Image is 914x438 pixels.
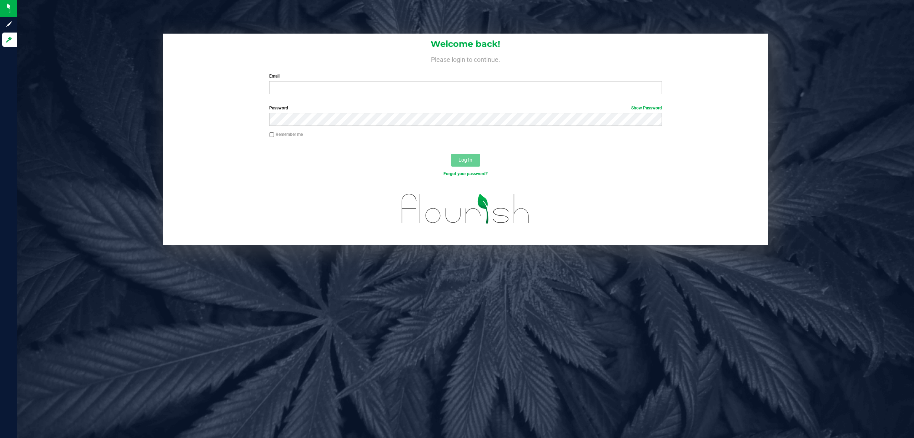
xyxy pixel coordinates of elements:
button: Log In [451,154,480,167]
inline-svg: Sign up [5,21,12,28]
label: Remember me [269,131,303,138]
a: Forgot your password? [443,171,488,176]
h1: Welcome back! [163,39,768,49]
h4: Please login to continue. [163,54,768,63]
span: Log In [458,157,472,163]
img: flourish_logo.svg [390,184,541,233]
label: Email [269,73,662,79]
inline-svg: Log in [5,36,12,43]
span: Password [269,105,288,110]
a: Show Password [631,105,662,110]
input: Remember me [269,132,274,137]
